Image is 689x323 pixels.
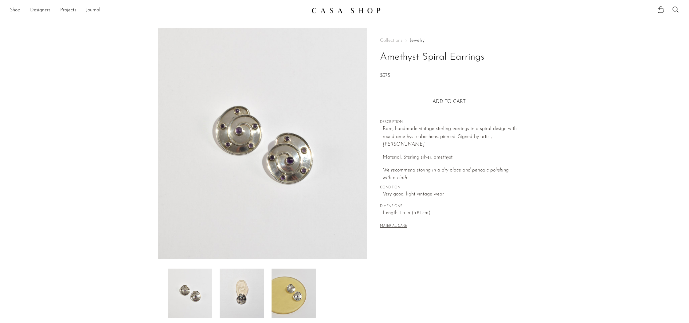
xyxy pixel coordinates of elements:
span: Collections [380,38,402,43]
span: CONDITION [380,185,518,191]
ul: NEW HEADER MENU [10,5,307,16]
span: Add to cart [433,99,466,104]
i: We recommend storing in a dry place and periodic polishing with a cloth. [383,168,509,181]
h1: Amethyst Spiral Earrings [380,49,518,65]
a: Jewelry [410,38,425,43]
nav: Desktop navigation [10,5,307,16]
span: Very good; light vintage wear. [383,191,518,199]
a: Designers [30,6,50,14]
nav: Breadcrumbs [380,38,518,43]
a: Shop [10,6,20,14]
span: DIMENSIONS [380,204,518,209]
p: Rare, handmade vintage sterling earrings in a spiral design with round amethyst cabochons, pierce... [383,125,518,149]
span: Length: 1.5 in (3.81 cm) [383,209,518,217]
button: MATERIAL CARE [380,224,407,229]
img: Amethyst Spiral Earrings [158,28,367,259]
a: Projects [60,6,76,14]
span: DESCRIPTION [380,120,518,125]
span: $375 [380,73,390,78]
button: Add to cart [380,94,518,110]
img: Amethyst Spiral Earrings [272,269,316,318]
em: [PERSON_NAME]. [383,142,425,147]
img: Amethyst Spiral Earrings [220,269,264,318]
a: Journal [86,6,100,14]
img: Amethyst Spiral Earrings [168,269,212,318]
p: Material: Sterling silver, amethyst. [383,154,518,162]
